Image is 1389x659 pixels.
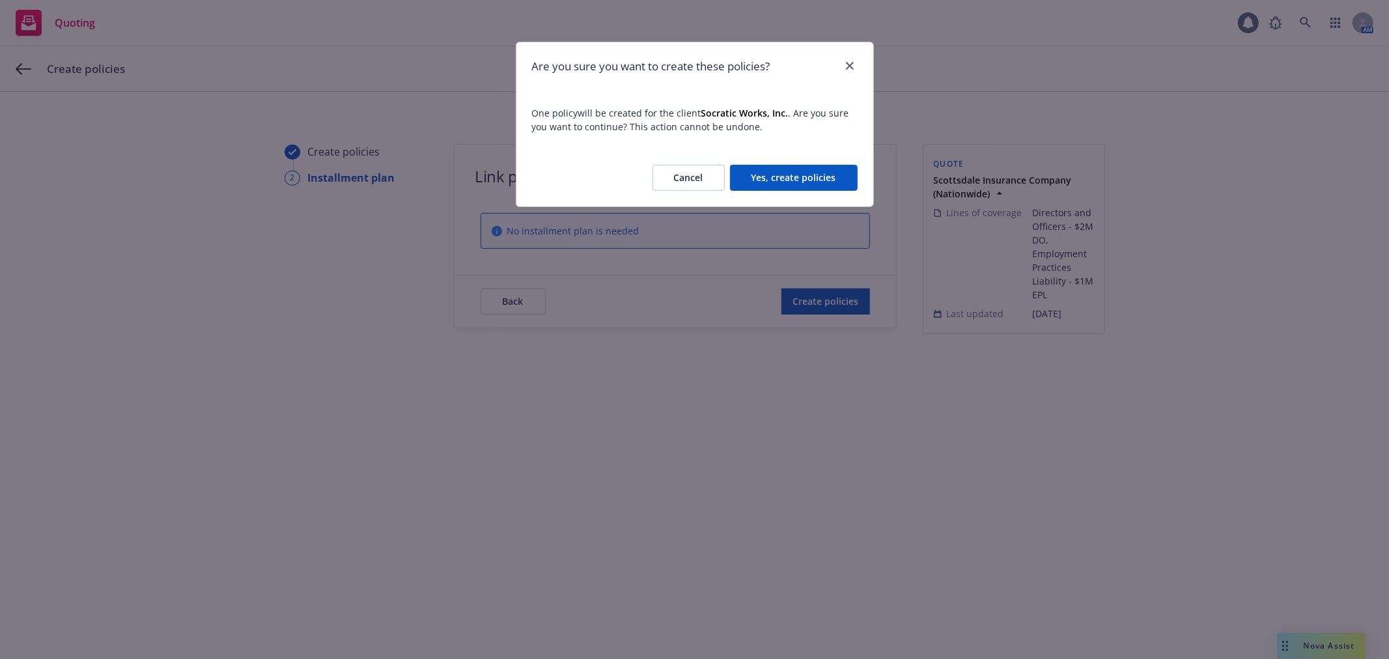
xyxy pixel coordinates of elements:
[532,106,858,133] span: One policy will be created for the client . Are you sure you want to continue? This action cannot...
[532,58,770,75] h1: Are you sure you want to create these policies?
[652,165,725,191] button: Cancel
[730,165,858,191] button: Yes, create policies
[842,58,858,74] a: close
[701,107,789,119] strong: Socratic Works, Inc.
